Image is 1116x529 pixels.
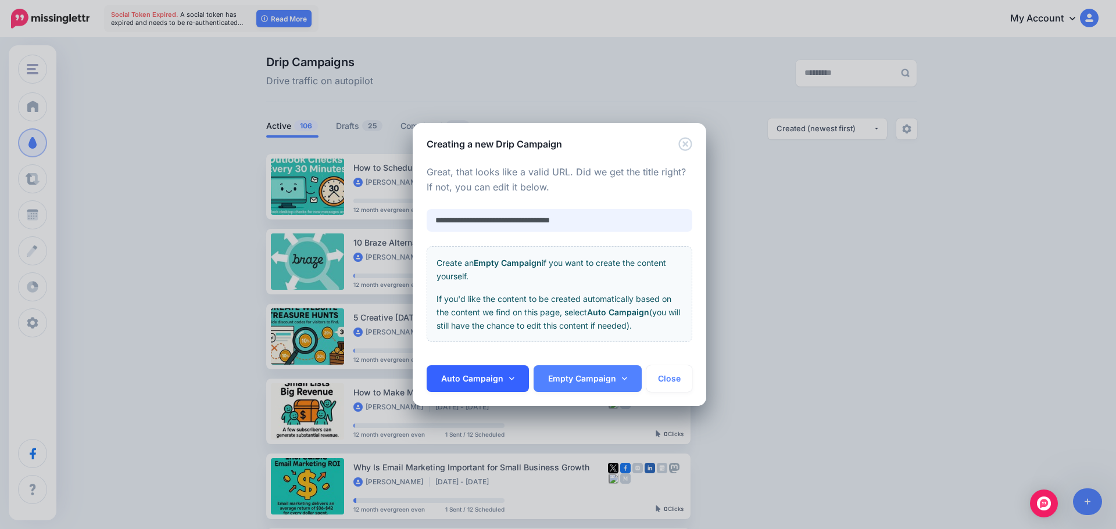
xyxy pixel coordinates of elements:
button: Close [646,365,692,392]
button: Close [678,137,692,152]
a: Empty Campaign [534,365,642,392]
b: Empty Campaign [474,258,542,268]
p: Great, that looks like a valid URL. Did we get the title right? If not, you can edit it below. [427,165,692,195]
h5: Creating a new Drip Campaign [427,137,562,151]
b: Auto Campaign [587,307,649,317]
p: Create an if you want to create the content yourself. [437,256,682,283]
p: If you'd like the content to be created automatically based on the content we find on this page, ... [437,292,682,332]
a: Auto Campaign [427,365,529,392]
div: Open Intercom Messenger [1030,490,1058,517]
